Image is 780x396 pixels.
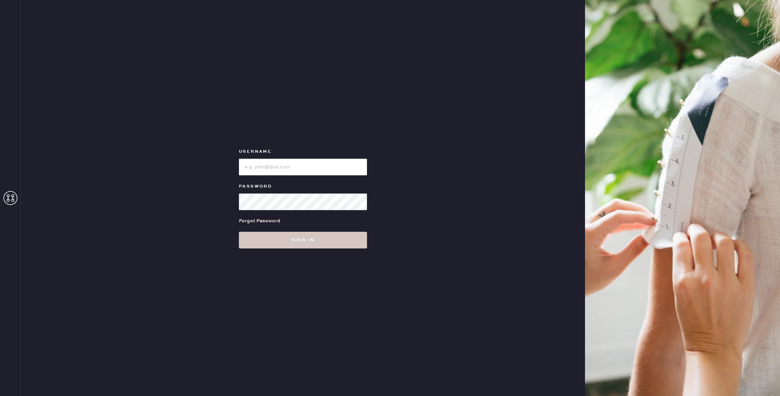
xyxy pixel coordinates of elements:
[239,232,367,248] button: Sign in
[239,210,280,232] a: Forgot Password
[239,182,367,191] label: Password
[239,217,280,225] div: Forgot Password
[239,148,367,156] label: Username
[239,159,367,175] input: e.g. john@doe.com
